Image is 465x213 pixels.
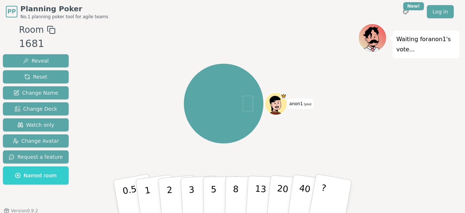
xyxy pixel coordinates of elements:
span: PP [7,7,16,16]
span: Click to change your name [287,99,313,109]
span: Change Deck [15,105,57,113]
span: Request a feature [9,153,63,161]
a: Log in [427,5,454,18]
span: Planning Poker [20,4,108,14]
button: Get a named room [3,166,69,185]
button: Reset votes [3,70,69,83]
span: (you) [303,103,312,106]
div: 1681 [19,36,55,51]
span: Change Name [13,89,58,96]
span: anon1 is the host [281,93,286,99]
button: Change name [3,86,69,99]
div: New! [403,2,424,10]
span: No.1 planning poker tool for agile teams [20,14,108,20]
span: Reset [24,73,47,80]
button: Reveal votes [3,54,69,67]
button: Send feedback [3,150,69,163]
span: Named room [15,172,57,179]
button: Click to change your avatar [265,93,286,114]
span: Reveal [23,57,49,64]
button: Change avatar [3,134,69,147]
span: Change Avatar [13,137,59,145]
span: Room [19,23,44,36]
button: Change deck [3,102,69,115]
button: Watch only [3,118,69,131]
span: Watch only [17,121,54,129]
